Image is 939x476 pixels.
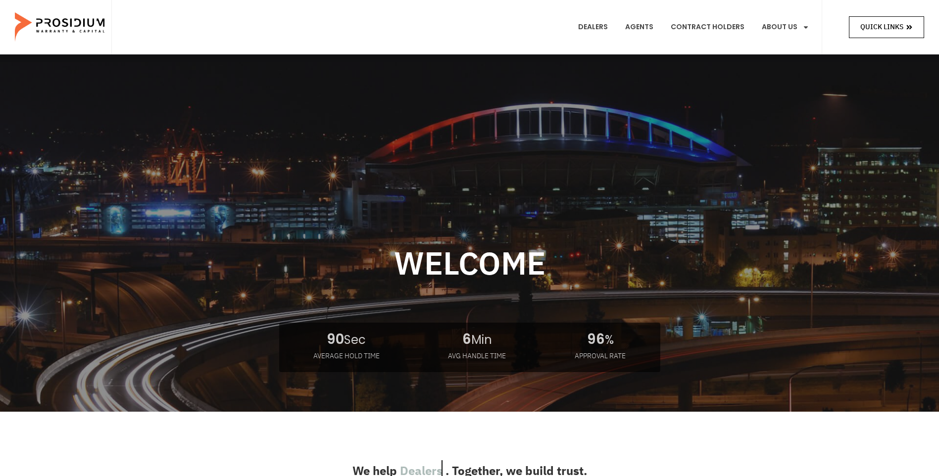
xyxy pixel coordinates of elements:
[571,9,817,46] nav: Menu
[860,21,903,33] span: Quick Links
[849,16,924,38] a: Quick Links
[754,9,817,46] a: About Us
[571,9,615,46] a: Dealers
[618,9,661,46] a: Agents
[663,9,752,46] a: Contract Holders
